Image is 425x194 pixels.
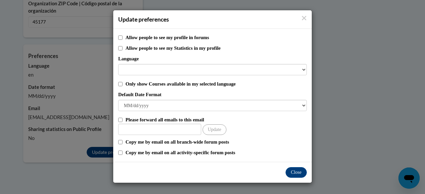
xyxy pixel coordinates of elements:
[126,138,307,146] label: Copy me by email on all branch-wide forum posts
[126,116,307,123] label: Please forward all emails to this email
[126,44,307,52] label: Allow people to see my Statistics in my profile
[118,55,307,62] label: Language
[126,149,307,156] label: Copy me by email on all activity-specific forum posts
[118,124,201,135] input: Other Email
[126,80,307,88] label: Only show Courses available in my selected language
[118,91,307,98] label: Default Date Format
